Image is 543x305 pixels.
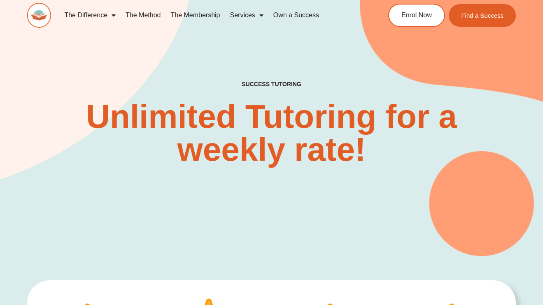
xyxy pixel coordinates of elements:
a: The Membership [165,6,225,25]
a: Own a Success [268,6,324,25]
h4: SUCCESS TUTORING​ [199,81,344,88]
span: Find a Success [461,12,504,19]
nav: Menu [59,6,360,25]
a: The Method [121,6,165,25]
a: Find a Success [449,4,516,27]
h2: Unlimited Tutoring for a weekly rate! [59,100,484,166]
a: Enrol Now [388,4,445,27]
span: Enrol Now [401,12,432,19]
a: The Difference [59,6,121,25]
a: Services [225,6,268,25]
